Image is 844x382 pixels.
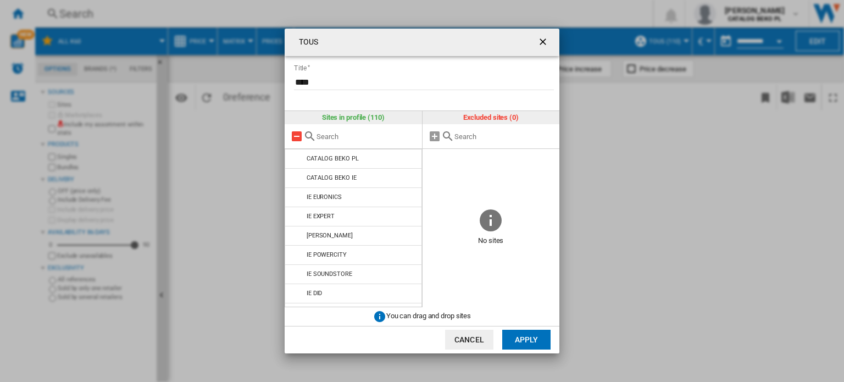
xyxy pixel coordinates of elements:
div: IE EURONICS [307,193,342,201]
ng-md-icon: getI18NText('BUTTONS.CLOSE_DIALOG') [537,36,551,49]
input: Search [454,132,554,141]
div: CATALOG BEKO IE [307,174,357,181]
div: CATALOG BEKO PL [307,155,359,162]
button: getI18NText('BUTTONS.CLOSE_DIALOG') [533,31,555,53]
md-icon: Add all [428,130,441,143]
div: Excluded sites (0) [423,111,560,124]
button: Cancel [445,330,493,350]
div: Sites in profile (110) [285,111,422,124]
div: IE POWERCITY [307,251,347,258]
md-icon: Remove all [290,130,303,143]
span: No sites [423,233,560,250]
span: You can drag and drop sites [386,312,471,320]
input: Search [316,132,417,141]
div: IE DID [307,290,322,297]
div: [PERSON_NAME] [307,232,353,239]
md-dialog: TOUS Title ... [285,29,559,353]
button: Apply [502,330,551,350]
div: IE SOUNDSTORE [307,270,352,278]
h4: TOUS [293,37,318,48]
div: IE EXPERT [307,213,335,220]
